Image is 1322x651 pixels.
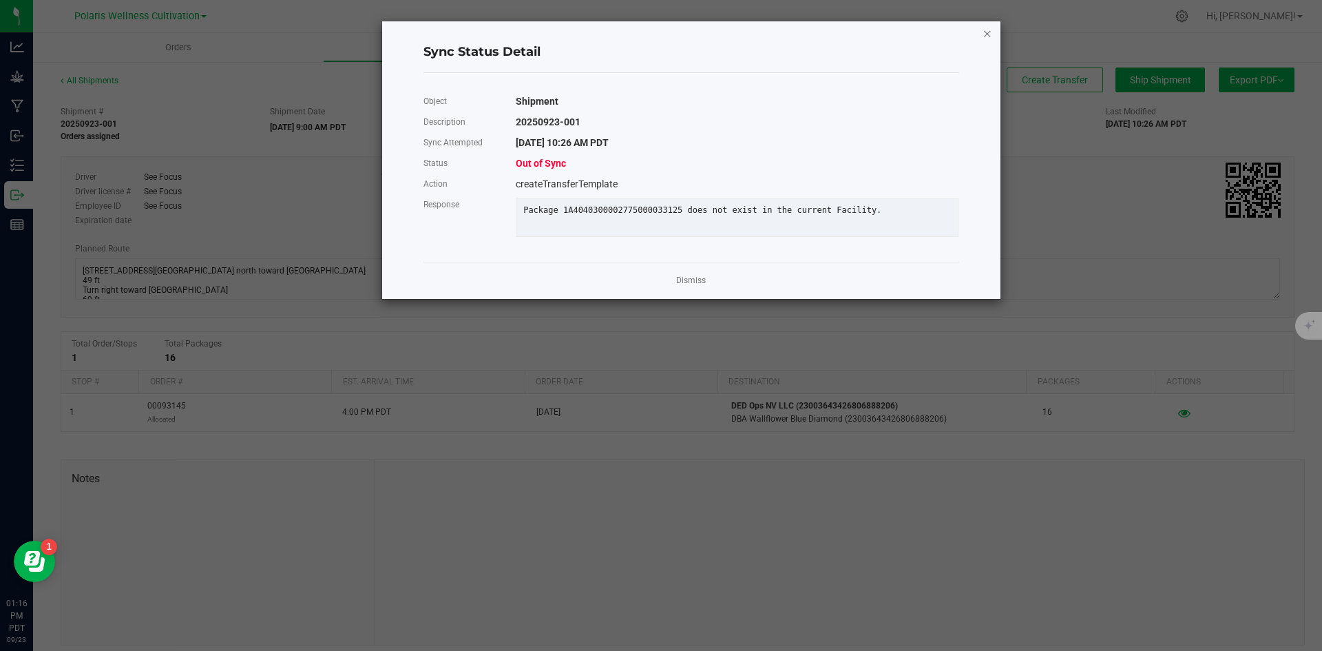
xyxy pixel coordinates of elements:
button: Close [983,25,992,41]
div: Shipment [505,91,969,112]
iframe: Resource center unread badge [41,539,57,555]
iframe: Resource center [14,541,55,582]
div: Status [413,153,506,174]
div: Response [413,194,506,215]
span: Sync Status Detail [423,43,541,61]
span: Out of Sync [516,158,566,169]
div: Description [413,112,506,132]
div: 20250923-001 [505,112,969,132]
div: Action [413,174,506,194]
div: Sync Attempted [413,132,506,153]
div: [DATE] 10:26 AM PDT [505,132,969,153]
div: createTransferTemplate [505,174,969,194]
a: Dismiss [676,275,706,287]
div: Object [413,91,506,112]
div: Package 1A4040300002775000033125 does not exist in the current Facility. [513,205,961,216]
